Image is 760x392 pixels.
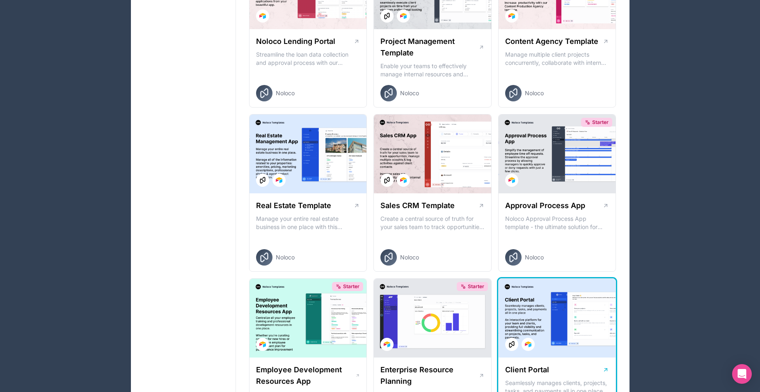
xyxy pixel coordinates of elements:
p: Manage your entire real estate business in one place with this comprehensive real estate transact... [256,215,360,231]
h1: Content Agency Template [505,36,598,47]
span: Starter [343,283,359,290]
p: Enable your teams to effectively manage internal resources and execute client projects on time. [380,62,485,78]
p: Create a central source of truth for your sales team to track opportunities, manage multiple acco... [380,215,485,231]
span: Noloco [525,89,544,97]
span: Starter [592,119,609,126]
h1: Enterprise Resource Planning [380,364,478,387]
img: Airtable Logo [400,13,407,19]
p: Manage multiple client projects concurrently, collaborate with internal and external stakeholders... [505,50,609,67]
img: Airtable Logo [508,13,515,19]
p: Streamline the loan data collection and approval process with our Lending Portal template. [256,50,360,67]
img: Airtable Logo [400,177,407,183]
h1: Sales CRM Template [380,200,455,211]
img: Airtable Logo [276,177,282,183]
img: Airtable Logo [508,177,515,183]
img: Airtable Logo [259,13,266,19]
h1: Real Estate Template [256,200,331,211]
span: Noloco [276,253,295,261]
span: Noloco [276,89,295,97]
img: Airtable Logo [525,341,531,348]
h1: Noloco Lending Portal [256,36,335,47]
div: Open Intercom Messenger [732,364,752,384]
span: Noloco [525,253,544,261]
span: Noloco [400,253,419,261]
p: Noloco Approval Process App template - the ultimate solution for managing your employee's time of... [505,215,609,231]
h1: Employee Development Resources App [256,364,355,387]
img: Airtable Logo [384,341,390,348]
span: Noloco [400,89,419,97]
h1: Project Management Template [380,36,478,59]
h1: Approval Process App [505,200,585,211]
h1: Client Portal [505,364,549,376]
img: Airtable Logo [259,341,266,348]
span: Starter [468,283,484,290]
